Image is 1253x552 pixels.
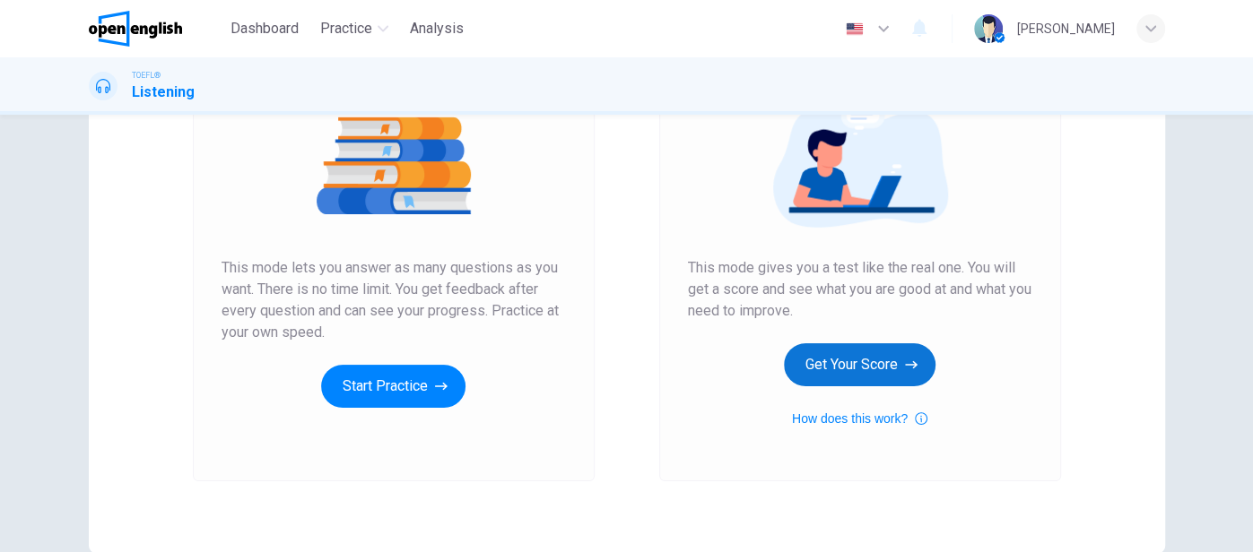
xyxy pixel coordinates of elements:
span: Practice [320,18,372,39]
button: How does this work? [792,408,927,429]
span: Analysis [410,18,464,39]
button: Analysis [403,13,471,45]
button: Dashboard [223,13,306,45]
span: This mode lets you answer as many questions as you want. There is no time limit. You get feedback... [222,257,566,343]
img: OpenEnglish logo [89,11,183,47]
span: TOEFL® [132,69,161,82]
img: en [843,22,866,36]
div: [PERSON_NAME] [1017,18,1115,39]
h1: Listening [132,82,195,103]
img: Profile picture [974,14,1003,43]
a: OpenEnglish logo [89,11,224,47]
span: Dashboard [231,18,299,39]
span: This mode gives you a test like the real one. You will get a score and see what you are good at a... [688,257,1032,322]
button: Get Your Score [784,343,935,386]
button: Start Practice [321,365,466,408]
button: Practice [313,13,396,45]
